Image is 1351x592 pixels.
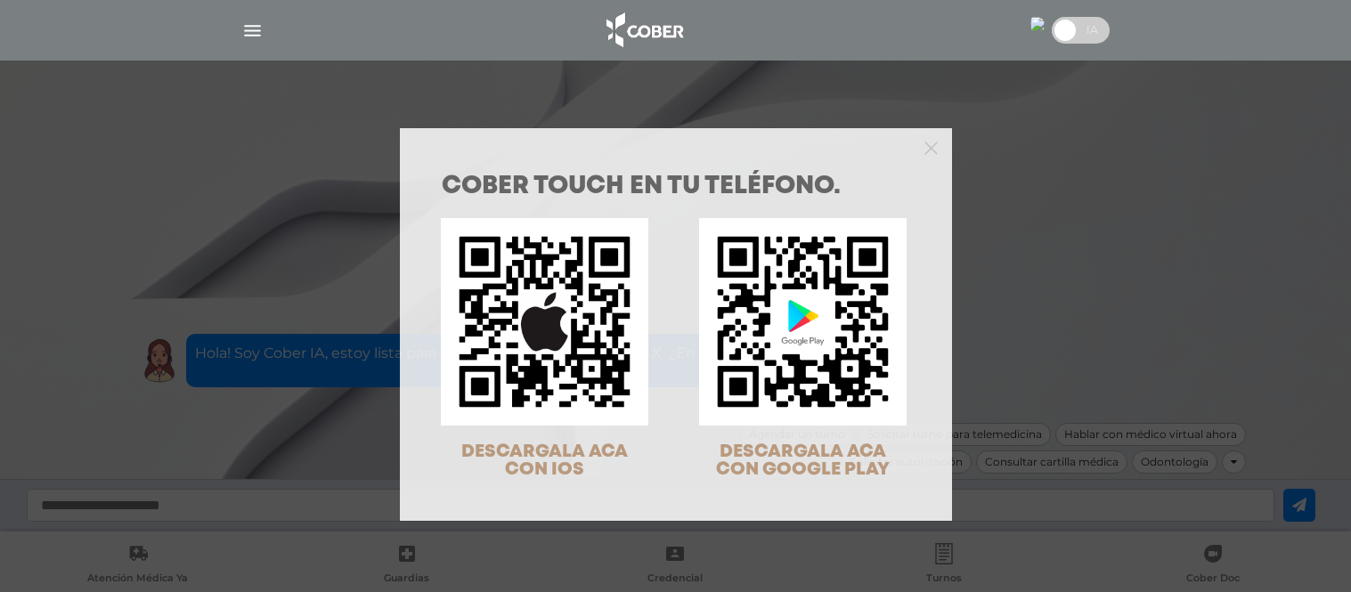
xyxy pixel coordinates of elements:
img: qr-code [441,218,648,426]
img: qr-code [699,218,907,426]
h1: COBER TOUCH en tu teléfono. [442,174,910,199]
span: DESCARGALA ACA CON GOOGLE PLAY [716,443,890,478]
span: DESCARGALA ACA CON IOS [461,443,628,478]
button: Close [924,139,938,155]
